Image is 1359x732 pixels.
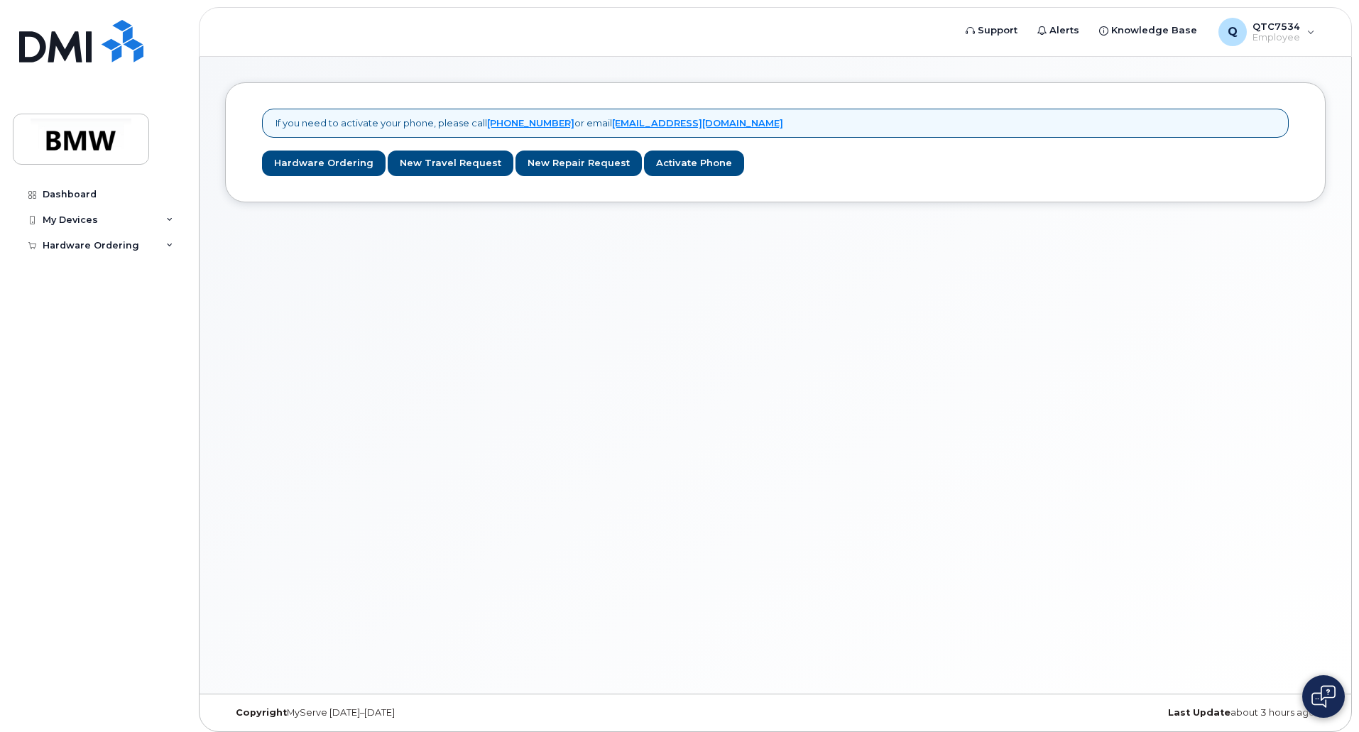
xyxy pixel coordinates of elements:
a: New Travel Request [388,151,513,177]
div: about 3 hours ago [959,707,1326,719]
a: Activate Phone [644,151,744,177]
a: [PHONE_NUMBER] [487,117,574,129]
strong: Last Update [1168,707,1230,718]
a: Hardware Ordering [262,151,386,177]
a: [EMAIL_ADDRESS][DOMAIN_NAME] [612,117,783,129]
img: Open chat [1311,685,1336,708]
strong: Copyright [236,707,287,718]
div: MyServe [DATE]–[DATE] [225,707,592,719]
p: If you need to activate your phone, please call or email [275,116,783,130]
a: New Repair Request [515,151,642,177]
